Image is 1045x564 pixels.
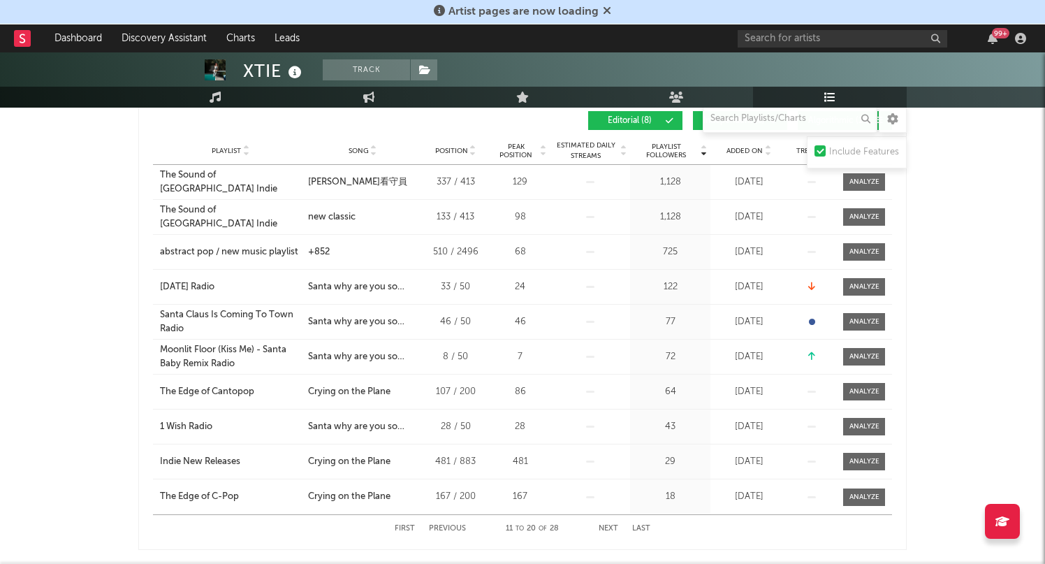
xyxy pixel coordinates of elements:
div: Crying on the Plane [308,385,390,399]
div: 1,128 [634,210,707,224]
div: [DATE] [714,175,784,189]
div: 98 [494,210,546,224]
div: 46 [494,315,546,329]
div: [DATE] [714,490,784,504]
span: Editorial ( 8 ) [597,117,662,125]
button: 99+ [988,33,997,44]
div: 11 20 28 [494,521,571,537]
div: The Edge of Cantopop [160,385,254,399]
div: Crying on the Plane [308,490,390,504]
a: The Edge of C-Pop [160,490,301,504]
div: 99 + [992,28,1009,38]
div: Indie New Releases [160,455,240,469]
div: 72 [634,350,707,364]
div: [DATE] [714,385,784,399]
input: Search for artists [738,30,947,48]
div: 86 [494,385,546,399]
span: Added On [726,147,763,155]
button: First [395,525,415,533]
button: Independent(6) [693,111,787,130]
div: 7 [494,350,546,364]
div: Santa why are you so late? [308,280,417,294]
span: Playlist [212,147,241,155]
div: 1,128 [634,175,707,189]
a: Indie New Releases [160,455,301,469]
div: 481 / 883 [424,455,487,469]
div: Santa why are you so late? [308,420,417,434]
input: Search Playlists/Charts [703,105,877,133]
div: [PERSON_NAME]看守員 [308,175,407,189]
div: [DATE] [714,210,784,224]
div: [DATE] [714,280,784,294]
span: Independent ( 6 ) [702,117,766,125]
a: 1 Wish Radio [160,420,301,434]
div: [DATE] Radio [160,280,214,294]
a: abstract pop / new music playlist [160,245,301,259]
div: 64 [634,385,707,399]
a: [DATE] Radio [160,280,301,294]
span: Estimated Daily Streams [553,140,618,161]
div: +852 [308,245,330,259]
div: 129 [494,175,546,189]
div: 28 [494,420,546,434]
a: The Edge of Cantopop [160,385,301,399]
div: new classic [308,210,356,224]
a: Dashboard [45,24,112,52]
span: to [516,526,524,532]
a: The Sound of [GEOGRAPHIC_DATA] Indie [160,203,301,231]
div: 107 / 200 [424,385,487,399]
div: 18 [634,490,707,504]
div: [DATE] [714,245,784,259]
a: Discovery Assistant [112,24,217,52]
div: Include Features [829,144,899,161]
div: 29 [634,455,707,469]
div: 43 [634,420,707,434]
div: Santa why are you so late? [308,350,417,364]
div: [DATE] [714,455,784,469]
div: [DATE] [714,315,784,329]
a: The Sound of [GEOGRAPHIC_DATA] Indie [160,168,301,196]
span: Position [435,147,468,155]
a: Santa Claus Is Coming To Town Radio [160,308,301,335]
span: of [539,526,547,532]
button: Track [323,59,410,80]
div: 167 / 200 [424,490,487,504]
button: Next [599,525,618,533]
span: Peak Position [494,143,538,159]
div: XTIE [243,59,305,82]
button: Editorial(8) [588,111,682,130]
div: The Edge of C-Pop [160,490,239,504]
div: 1 Wish Radio [160,420,212,434]
div: abstract pop / new music playlist [160,245,298,259]
div: 167 [494,490,546,504]
span: Dismiss [603,6,611,17]
a: Charts [217,24,265,52]
span: Trend [796,147,819,155]
div: 77 [634,315,707,329]
div: 481 [494,455,546,469]
a: Moonlit Floor (Kiss Me) - Santa Baby Remix Radio [160,343,301,370]
div: 24 [494,280,546,294]
a: Leads [265,24,309,52]
div: 122 [634,280,707,294]
div: Crying on the Plane [308,455,390,469]
button: Previous [429,525,466,533]
div: 33 / 50 [424,280,487,294]
div: [DATE] [714,420,784,434]
div: [DATE] [714,350,784,364]
span: Artist pages are now loading [448,6,599,17]
span: Playlist Followers [634,143,699,159]
div: 133 / 413 [424,210,487,224]
div: 510 / 2496 [424,245,487,259]
button: Last [632,525,650,533]
div: 337 / 413 [424,175,487,189]
div: 46 / 50 [424,315,487,329]
div: 28 / 50 [424,420,487,434]
span: Song [349,147,369,155]
div: Santa why are you so late? [308,315,417,329]
div: 725 [634,245,707,259]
